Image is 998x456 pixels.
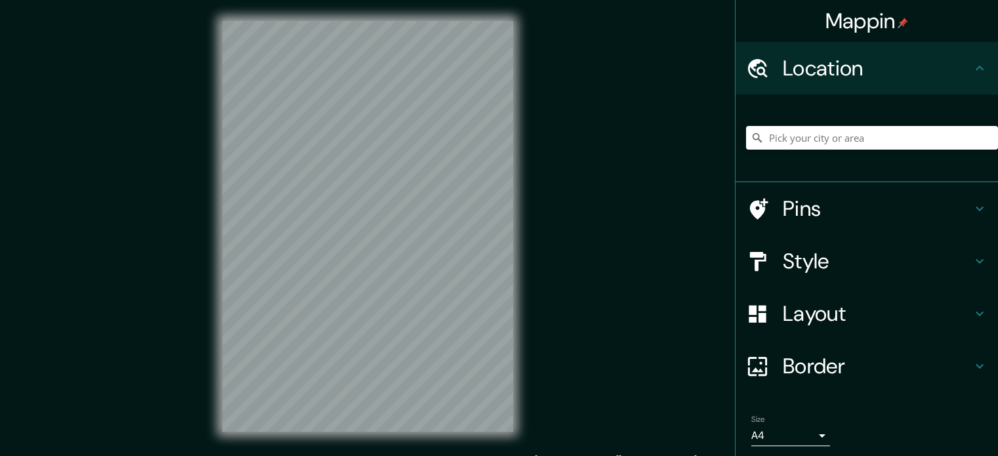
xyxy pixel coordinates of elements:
[751,425,830,446] div: A4
[783,248,972,274] h4: Style
[783,353,972,379] h4: Border
[222,21,513,432] canvas: Map
[736,287,998,340] div: Layout
[825,8,909,34] h4: Mappin
[746,126,998,150] input: Pick your city or area
[898,18,908,28] img: pin-icon.png
[783,55,972,81] h4: Location
[783,196,972,222] h4: Pins
[751,414,765,425] label: Size
[783,301,972,327] h4: Layout
[736,235,998,287] div: Style
[736,182,998,235] div: Pins
[736,340,998,392] div: Border
[736,42,998,94] div: Location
